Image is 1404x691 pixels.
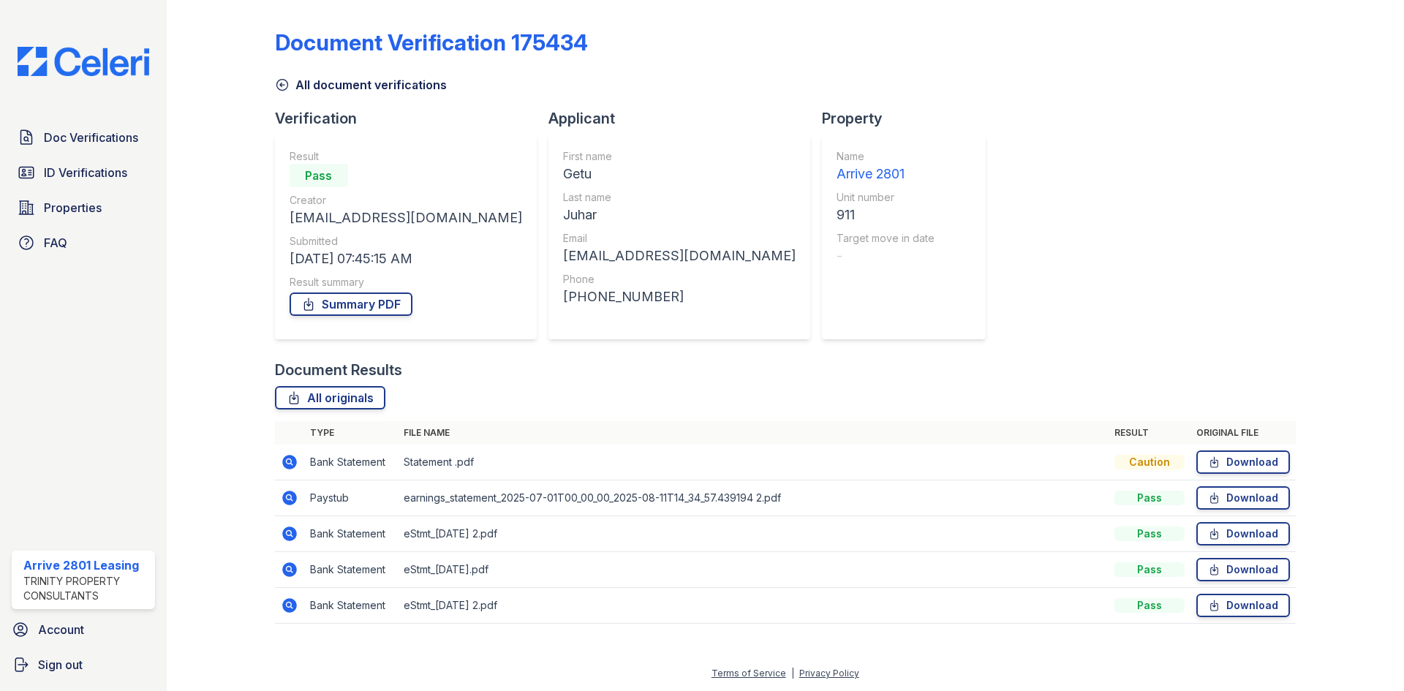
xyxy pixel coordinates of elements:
a: Download [1196,522,1290,545]
td: eStmt_[DATE] 2.pdf [398,588,1109,624]
div: Caution [1114,455,1185,469]
div: Creator [290,193,522,208]
div: Last name [563,190,796,205]
div: [DATE] 07:45:15 AM [290,249,522,269]
a: Terms of Service [712,668,786,679]
th: Type [304,421,398,445]
td: eStmt_[DATE].pdf [398,552,1109,588]
div: Result summary [290,275,522,290]
div: Pass [1114,491,1185,505]
div: Name [837,149,935,164]
span: Account [38,621,84,638]
div: Email [563,231,796,246]
div: Phone [563,272,796,287]
div: Document Verification 175434 [275,29,588,56]
div: 911 [837,205,935,225]
div: | [791,668,794,679]
div: [EMAIL_ADDRESS][DOMAIN_NAME] [290,208,522,228]
th: Result [1109,421,1190,445]
a: Sign out [6,650,161,679]
a: Properties [12,193,155,222]
td: Bank Statement [304,445,398,480]
div: [EMAIL_ADDRESS][DOMAIN_NAME] [563,246,796,266]
div: Result [290,149,522,164]
a: ID Verifications [12,158,155,187]
a: Account [6,615,161,644]
div: Applicant [548,108,822,129]
a: All document verifications [275,76,447,94]
div: Juhar [563,205,796,225]
img: CE_Logo_Blue-a8612792a0a2168367f1c8372b55b34899dd931a85d93a1a3d3e32e68fde9ad4.png [6,47,161,76]
span: FAQ [44,234,67,252]
a: Doc Verifications [12,123,155,152]
div: Trinity Property Consultants [23,574,149,603]
div: Property [822,108,997,129]
td: Bank Statement [304,588,398,624]
iframe: chat widget [1343,633,1389,676]
div: Pass [290,164,348,187]
a: Name Arrive 2801 [837,149,935,184]
a: Download [1196,558,1290,581]
a: FAQ [12,228,155,257]
div: Pass [1114,562,1185,577]
span: Doc Verifications [44,129,138,146]
div: Pass [1114,526,1185,541]
div: Getu [563,164,796,184]
a: Summary PDF [290,292,412,316]
span: Sign out [38,656,83,673]
th: Original file [1190,421,1296,445]
td: Bank Statement [304,552,398,588]
span: Properties [44,199,102,216]
a: All originals [275,386,385,409]
div: Target move in date [837,231,935,246]
td: Statement .pdf [398,445,1109,480]
td: earnings_statement_2025-07-01T00_00_00_2025-08-11T14_34_57.439194 2.pdf [398,480,1109,516]
div: Verification [275,108,548,129]
div: Arrive 2801 Leasing [23,556,149,574]
div: Submitted [290,234,522,249]
td: Paystub [304,480,398,516]
div: - [837,246,935,266]
a: Download [1196,450,1290,474]
th: File name [398,421,1109,445]
div: [PHONE_NUMBER] [563,287,796,307]
a: Privacy Policy [799,668,859,679]
a: Download [1196,594,1290,617]
td: eStmt_[DATE] 2.pdf [398,516,1109,552]
a: Download [1196,486,1290,510]
td: Bank Statement [304,516,398,552]
div: First name [563,149,796,164]
div: Arrive 2801 [837,164,935,184]
span: ID Verifications [44,164,127,181]
div: Document Results [275,360,402,380]
div: Pass [1114,598,1185,613]
div: Unit number [837,190,935,205]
